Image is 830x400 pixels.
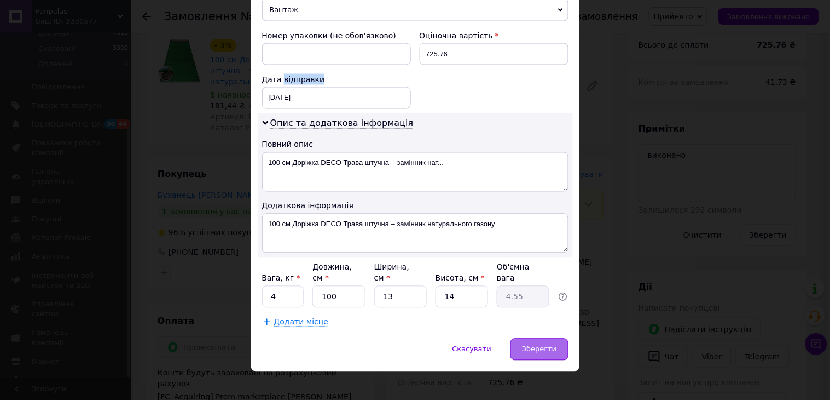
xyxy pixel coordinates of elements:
span: Опис та додаткова інформація [270,118,414,129]
div: Додаткова інформація [262,201,568,212]
label: Вага, кг [262,274,300,283]
div: Повний опис [262,139,568,150]
label: Висота, см [436,274,485,283]
span: Скасувати [452,345,491,353]
span: Зберегти [522,345,556,353]
label: Довжина, см [312,263,352,283]
textarea: 100 cм Доріжка DECO Трава штучна – замінник нат... [262,152,568,192]
div: Дата відправки [262,74,411,85]
textarea: 100 cм Доріжка DECO Трава штучна – замінник натурального газону [262,214,568,253]
div: Оціночна вартість [420,30,568,41]
span: Додати місце [274,318,329,327]
div: Об'ємна вага [497,262,549,284]
label: Ширина, см [374,263,409,283]
div: Номер упаковки (не обов'язково) [262,30,411,41]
